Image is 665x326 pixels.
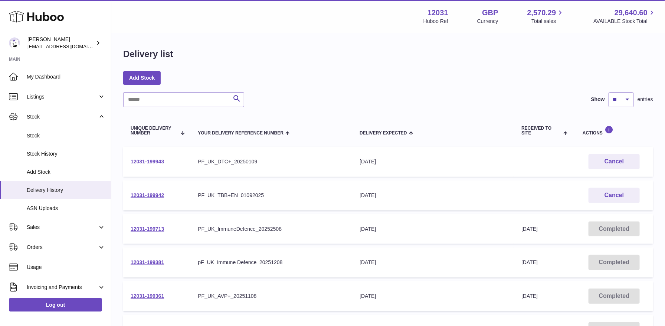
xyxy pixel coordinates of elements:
[9,298,102,312] a: Log out
[360,226,507,233] div: [DATE]
[123,48,173,60] h1: Delivery list
[123,71,161,84] a: Add Stock
[27,36,94,50] div: [PERSON_NAME]
[27,113,98,120] span: Stock
[583,126,646,136] div: Actions
[27,150,105,157] span: Stock History
[131,293,164,299] a: 12031-199361
[27,169,105,176] span: Add Stock
[482,8,498,18] strong: GBP
[27,43,109,49] span: [EMAIL_ADDRESS][DOMAIN_NAME]
[638,96,653,103] span: entries
[198,226,345,233] div: PF_UK_ImmuneDefence_20252508
[27,73,105,80] span: My Dashboard
[589,154,640,169] button: Cancel
[198,259,345,266] div: pF_UK_Immune Defence_20251208
[427,8,448,18] strong: 12031
[589,188,640,203] button: Cancel
[521,293,538,299] span: [DATE]
[131,259,164,265] a: 12031-199381
[593,18,656,25] span: AVAILABLE Stock Total
[27,205,105,212] span: ASN Uploads
[27,132,105,139] span: Stock
[131,226,164,232] a: 12031-199713
[27,264,105,271] span: Usage
[423,18,448,25] div: Huboo Ref
[527,8,556,18] span: 2,570.29
[360,192,507,199] div: [DATE]
[198,293,345,300] div: PF_UK_AVP+_20251108
[27,284,98,291] span: Invoicing and Payments
[9,37,20,49] img: admin@makewellforyou.com
[27,187,105,194] span: Delivery History
[131,126,177,136] span: Unique Delivery Number
[360,131,407,136] span: Delivery Expected
[521,259,538,265] span: [DATE]
[360,259,507,266] div: [DATE]
[27,93,98,100] span: Listings
[615,8,648,18] span: 29,640.60
[27,224,98,231] span: Sales
[27,244,98,251] span: Orders
[131,159,164,164] a: 12031-199943
[591,96,605,103] label: Show
[521,226,538,232] span: [DATE]
[521,126,561,136] span: Received to Site
[531,18,564,25] span: Total sales
[198,192,345,199] div: PF_UK_TBB+EN_01092025
[131,192,164,198] a: 12031-199942
[527,8,565,25] a: 2,570.29 Total sales
[198,158,345,165] div: PF_UK_DTC+_20250109
[360,293,507,300] div: [DATE]
[198,131,284,136] span: Your Delivery Reference Number
[477,18,498,25] div: Currency
[360,158,507,165] div: [DATE]
[593,8,656,25] a: 29,640.60 AVAILABLE Stock Total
